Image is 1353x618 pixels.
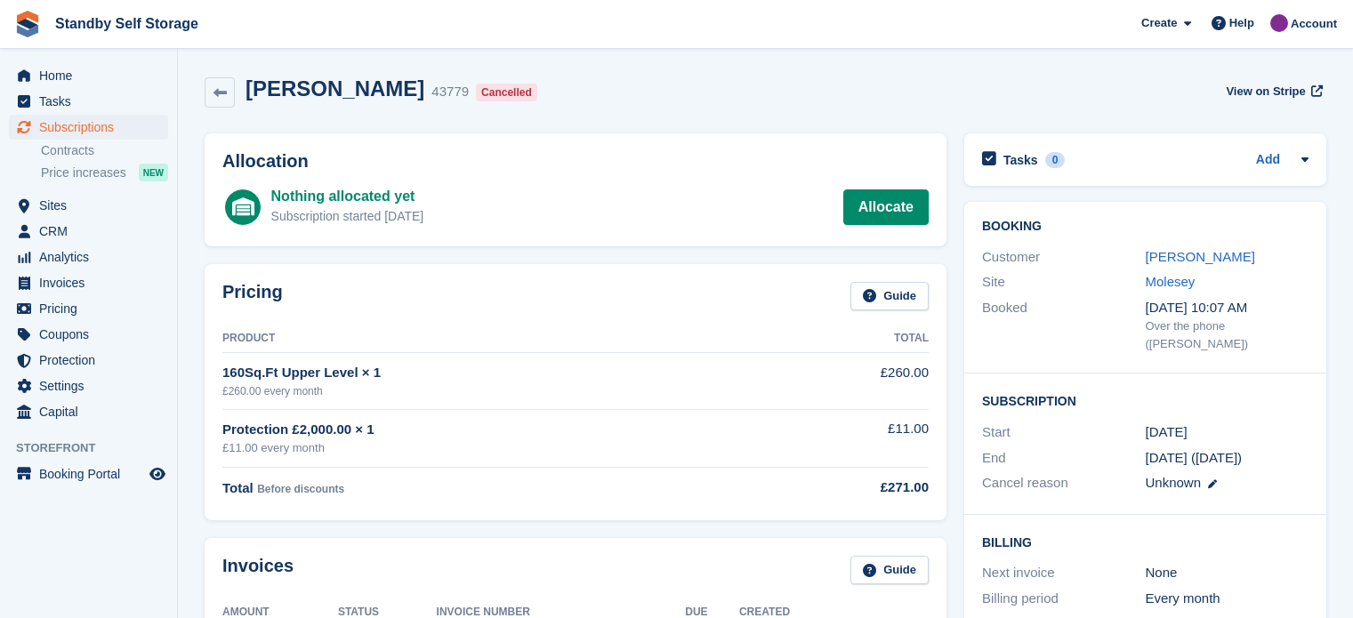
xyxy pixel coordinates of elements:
div: £271.00 [764,478,929,498]
div: Booked [982,298,1146,353]
div: Next invoice [982,563,1146,583]
a: Molesey [1146,274,1196,289]
a: menu [9,270,168,295]
span: Settings [39,373,146,398]
span: Booking Portal [39,461,146,486]
h2: Billing [982,533,1309,550]
h2: Invoices [222,556,294,585]
a: Guide [850,556,929,585]
th: Total [764,325,929,353]
span: [DATE] ([DATE]) [1146,450,1243,465]
span: Unknown [1146,475,1202,490]
a: menu [9,373,168,398]
h2: Tasks [1003,152,1038,168]
span: View on Stripe [1226,83,1305,100]
div: Over the phone ([PERSON_NAME]) [1146,317,1309,352]
span: Pricing [39,296,146,321]
a: Price increases NEW [41,163,168,182]
a: menu [9,399,168,424]
a: Contracts [41,142,168,159]
div: Every month [1146,589,1309,609]
a: menu [9,63,168,88]
span: Capital [39,399,146,424]
span: Help [1229,14,1254,32]
span: Create [1141,14,1177,32]
span: Account [1291,15,1337,33]
div: Site [982,272,1146,293]
time: 2024-06-18 23:00:00 UTC [1146,422,1188,443]
a: menu [9,115,168,140]
div: 43779 [431,82,469,102]
a: menu [9,348,168,373]
span: Before discounts [257,483,344,495]
h2: Pricing [222,282,283,311]
span: Sites [39,193,146,218]
span: Price increases [41,165,126,181]
a: menu [9,296,168,321]
div: None [1146,563,1309,583]
a: Standby Self Storage [48,9,205,38]
a: Preview store [147,463,168,485]
a: menu [9,89,168,114]
a: View on Stripe [1219,76,1326,106]
a: menu [9,461,168,486]
a: menu [9,322,168,347]
a: Add [1256,150,1280,171]
div: Subscription started [DATE] [271,207,424,226]
a: [PERSON_NAME] [1146,249,1255,264]
span: Storefront [16,439,177,457]
div: 160Sq.Ft Upper Level × 1 [222,363,764,383]
div: Protection £2,000.00 × 1 [222,420,764,440]
span: Total [222,480,254,495]
td: £260.00 [764,353,929,409]
th: Product [222,325,764,353]
td: £11.00 [764,409,929,467]
span: Invoices [39,270,146,295]
img: stora-icon-8386f47178a22dfd0bd8f6a31ec36ba5ce8667c1dd55bd0f319d3a0aa187defe.svg [14,11,41,37]
div: [DATE] 10:07 AM [1146,298,1309,318]
a: menu [9,193,168,218]
h2: Booking [982,220,1309,234]
a: Guide [850,282,929,311]
a: Allocate [843,189,929,225]
div: Billing period [982,589,1146,609]
div: Customer [982,247,1146,268]
div: Cancel reason [982,473,1146,494]
span: Protection [39,348,146,373]
div: Nothing allocated yet [271,186,424,207]
a: menu [9,245,168,269]
div: Start [982,422,1146,443]
span: Subscriptions [39,115,146,140]
div: Cancelled [476,84,537,101]
div: £11.00 every month [222,439,764,457]
h2: [PERSON_NAME] [246,76,424,100]
h2: Allocation [222,151,929,172]
div: 0 [1045,152,1066,168]
span: Tasks [39,89,146,114]
img: Sue Ford [1270,14,1288,32]
span: Analytics [39,245,146,269]
div: End [982,448,1146,469]
span: Coupons [39,322,146,347]
a: menu [9,219,168,244]
span: Home [39,63,146,88]
h2: Subscription [982,391,1309,409]
div: £260.00 every month [222,383,764,399]
span: CRM [39,219,146,244]
div: NEW [139,164,168,181]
